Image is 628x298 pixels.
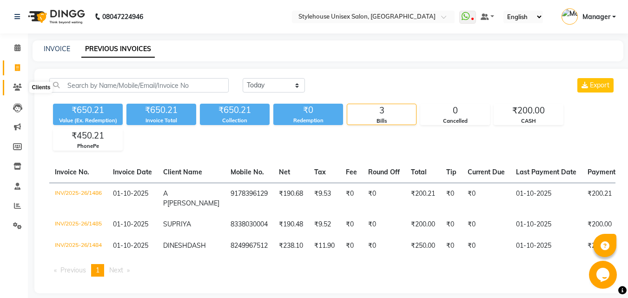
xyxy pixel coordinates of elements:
span: Current Due [468,168,505,176]
td: ₹0 [441,183,462,214]
iframe: chat widget [589,261,619,289]
span: DINESH [163,241,187,250]
div: ₹650.21 [126,104,196,117]
span: Previous [60,266,86,274]
div: Bills [347,117,416,125]
div: Collection [200,117,270,125]
span: 01-10-2025 [113,241,148,250]
td: ₹0 [441,235,462,257]
div: Invoice Total [126,117,196,125]
div: ₹650.21 [53,104,123,117]
td: ₹190.48 [273,214,309,235]
span: Invoice Date [113,168,152,176]
td: ₹200.21 [405,183,441,214]
span: 1 [96,266,99,274]
td: 01-10-2025 [510,214,582,235]
div: ₹200.00 [494,104,563,117]
div: 3 [347,104,416,117]
td: 01-10-2025 [510,183,582,214]
span: Tax [314,168,326,176]
td: ₹0 [340,183,363,214]
span: Export [590,81,609,89]
span: 01-10-2025 [113,189,148,198]
span: A P [163,189,168,207]
div: Cancelled [421,117,489,125]
td: ₹0 [363,235,405,257]
div: ₹650.21 [200,104,270,117]
td: 9178396129 [225,183,273,214]
td: 8338030004 [225,214,273,235]
input: Search by Name/Mobile/Email/Invoice No [49,78,229,93]
td: ₹0 [363,183,405,214]
div: ₹0 [273,104,343,117]
b: 08047224946 [102,4,143,30]
td: INV/2025-26/1485 [49,214,107,235]
nav: Pagination [49,264,615,277]
span: 01-10-2025 [113,220,148,228]
span: Invoice No. [55,168,89,176]
div: Value (Ex. Redemption) [53,117,123,125]
td: ₹0 [462,235,510,257]
span: Net [279,168,290,176]
div: 0 [421,104,489,117]
td: ₹200.00 [405,214,441,235]
td: ₹0 [462,183,510,214]
a: INVOICE [44,45,70,53]
td: ₹0 [462,214,510,235]
td: INV/2025-26/1486 [49,183,107,214]
div: CASH [494,117,563,125]
div: Redemption [273,117,343,125]
span: Fee [346,168,357,176]
span: [PERSON_NAME] [167,199,219,207]
td: ₹9.53 [309,183,340,214]
div: Clients [29,82,53,93]
td: ₹0 [340,214,363,235]
img: Manager [562,8,578,25]
td: ₹238.10 [273,235,309,257]
span: Manager [582,12,610,22]
td: ₹250.00 [405,235,441,257]
td: INV/2025-26/1484 [49,235,107,257]
div: PhonePe [53,142,122,150]
span: Total [411,168,427,176]
a: PREVIOUS INVOICES [81,41,155,58]
span: Last Payment Date [516,168,576,176]
td: ₹190.68 [273,183,309,214]
td: ₹0 [340,235,363,257]
span: Tip [446,168,456,176]
span: SUPRIYA [163,220,191,228]
span: Round Off [368,168,400,176]
td: 01-10-2025 [510,235,582,257]
td: ₹9.52 [309,214,340,235]
span: Next [109,266,123,274]
span: Client Name [163,168,202,176]
button: Export [577,78,614,93]
div: ₹450.21 [53,129,122,142]
td: ₹0 [441,214,462,235]
td: 8249967512 [225,235,273,257]
td: ₹0 [363,214,405,235]
img: logo [24,4,87,30]
td: ₹11.90 [309,235,340,257]
span: DASH [187,241,206,250]
span: Mobile No. [231,168,264,176]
